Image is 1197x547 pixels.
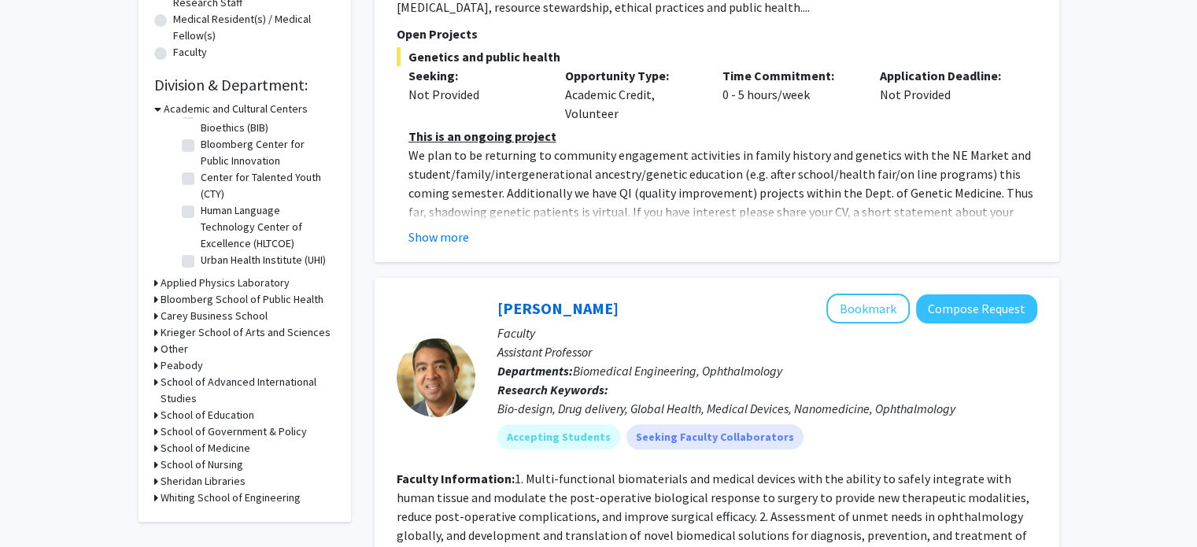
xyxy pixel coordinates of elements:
[161,473,246,490] h3: Sheridan Libraries
[497,424,620,449] mat-chip: Accepting Students
[397,47,1037,66] span: Genetics and public health
[161,341,188,357] h3: Other
[408,85,542,104] div: Not Provided
[161,357,203,374] h3: Peabody
[161,324,331,341] h3: Krieger School of Arts and Sciences
[161,308,268,324] h3: Carey Business School
[408,128,556,144] u: This is an ongoing project
[201,169,331,202] label: Center for Talented Youth (CTY)
[573,363,782,379] span: Biomedical Engineering, Ophthalmology
[722,66,856,85] p: Time Commitment:
[161,440,250,456] h3: School of Medicine
[161,407,254,423] h3: School of Education
[408,227,469,246] button: Show more
[565,66,699,85] p: Opportunity Type:
[161,275,290,291] h3: Applied Physics Laboratory
[408,146,1037,259] p: We plan to be returning to community engagement activities in family history and genetics with th...
[868,66,1025,123] div: Not Provided
[880,66,1014,85] p: Application Deadline:
[161,423,307,440] h3: School of Government & Policy
[497,342,1037,361] p: Assistant Professor
[201,202,331,252] label: Human Language Technology Center of Excellence (HLTCOE)
[711,66,868,123] div: 0 - 5 hours/week
[201,136,331,169] label: Bloomberg Center for Public Innovation
[161,456,243,473] h3: School of Nursing
[497,399,1037,418] div: Bio-design, Drug delivery, Global Health, Medical Devices, Nanomedicine, Ophthalmology
[201,252,326,268] label: Urban Health Institute (UHI)
[497,382,608,397] b: Research Keywords:
[201,103,331,136] label: Berman Institute of Bioethics (BIB)
[916,294,1037,323] button: Compose Request to Kunal Parikh
[826,294,910,323] button: Add Kunal Parikh to Bookmarks
[553,66,711,123] div: Academic Credit, Volunteer
[497,363,573,379] b: Departments:
[161,374,335,407] h3: School of Advanced International Studies
[12,476,67,535] iframe: Chat
[397,471,515,486] b: Faculty Information:
[154,76,335,94] h2: Division & Department:
[497,298,619,318] a: [PERSON_NAME]
[497,323,1037,342] p: Faculty
[173,11,335,44] label: Medical Resident(s) / Medical Fellow(s)
[161,291,323,308] h3: Bloomberg School of Public Health
[161,490,301,506] h3: Whiting School of Engineering
[173,44,207,61] label: Faculty
[164,101,308,117] h3: Academic and Cultural Centers
[626,424,804,449] mat-chip: Seeking Faculty Collaborators
[408,66,542,85] p: Seeking:
[397,24,1037,43] p: Open Projects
